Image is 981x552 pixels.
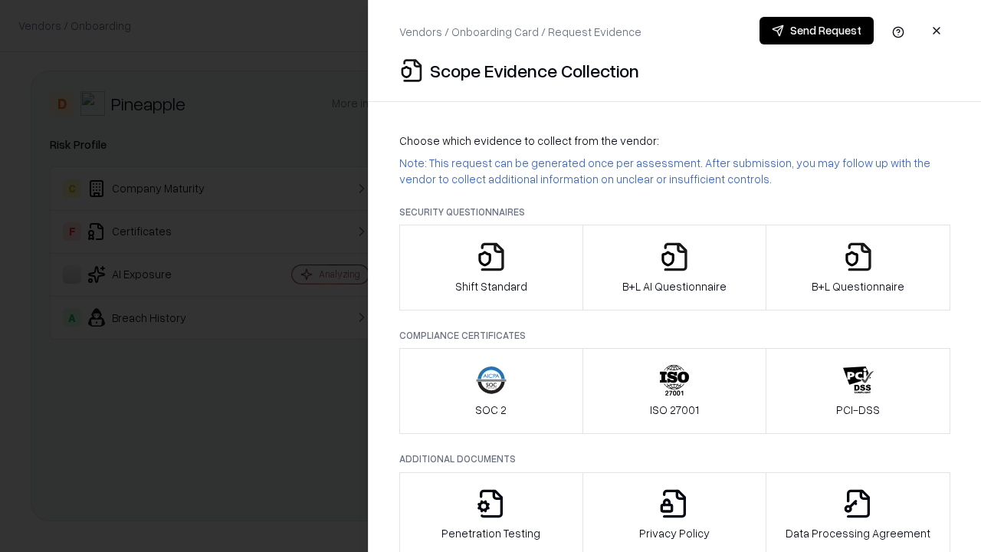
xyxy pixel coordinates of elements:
p: Choose which evidence to collect from the vendor: [399,133,950,149]
button: PCI-DSS [766,348,950,434]
p: Penetration Testing [441,525,540,541]
button: ISO 27001 [582,348,767,434]
button: Shift Standard [399,225,583,310]
button: SOC 2 [399,348,583,434]
p: Data Processing Agreement [786,525,930,541]
p: ISO 27001 [650,402,699,418]
p: B+L AI Questionnaire [622,278,727,294]
p: PCI-DSS [836,402,880,418]
button: B+L Questionnaire [766,225,950,310]
p: Compliance Certificates [399,329,950,342]
p: Security Questionnaires [399,205,950,219]
p: Shift Standard [455,278,527,294]
p: Note: This request can be generated once per assessment. After submission, you may follow up with... [399,155,950,187]
p: Privacy Policy [639,525,710,541]
button: B+L AI Questionnaire [582,225,767,310]
button: Send Request [760,17,874,44]
p: Additional Documents [399,452,950,465]
p: B+L Questionnaire [812,278,904,294]
p: SOC 2 [475,402,507,418]
p: Vendors / Onboarding Card / Request Evidence [399,24,641,40]
p: Scope Evidence Collection [430,58,639,83]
